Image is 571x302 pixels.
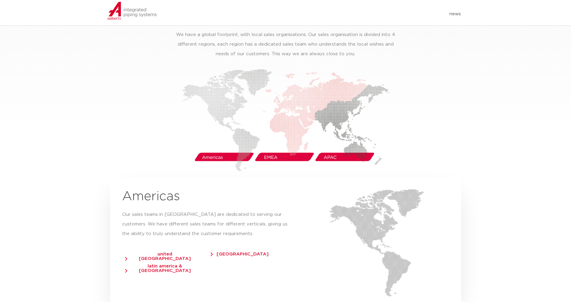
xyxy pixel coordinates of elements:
a: latin america & [GEOGRAPHIC_DATA] [125,261,208,273]
a: united [GEOGRAPHIC_DATA] [125,249,208,261]
p: Our sales teams in [GEOGRAPHIC_DATA] are dedicated to serving our customers. We have different sa... [122,210,294,239]
span: united [GEOGRAPHIC_DATA] [125,252,199,261]
p: We have a global footprint, with local sales organisations. Our sales organisation is divided int... [171,30,400,59]
h2: Americas [122,189,294,204]
span: latin america & [GEOGRAPHIC_DATA] [125,264,199,273]
a: [GEOGRAPHIC_DATA] [211,249,278,256]
a: news [449,9,461,19]
span: [GEOGRAPHIC_DATA] [211,252,269,256]
nav: Menu [189,9,461,19]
